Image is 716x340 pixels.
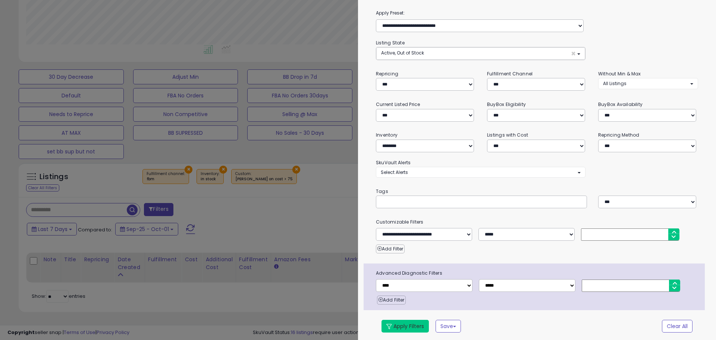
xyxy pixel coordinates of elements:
small: Fulfillment Channel [487,71,533,77]
small: BuyBox Eligibility [487,101,526,107]
small: Repricing Method [598,132,640,138]
small: Current Listed Price [376,101,420,107]
small: Tags [370,187,704,196]
span: All Listings [603,80,626,87]
button: Clear All [662,320,693,333]
button: Active, Out of Stock × [376,47,585,60]
button: Add Filter [377,296,406,305]
small: SkuVault Alerts [376,159,411,166]
button: All Listings [598,78,698,89]
small: Without Min & Max [598,71,641,77]
button: Select Alerts [376,167,585,178]
span: Select Alerts [381,169,408,175]
span: × [571,50,576,57]
button: Save [436,320,461,333]
button: Add Filter [376,244,405,253]
button: Apply Filters [381,320,429,333]
small: Inventory [376,132,398,138]
span: Advanced Diagnostic Filters [370,269,705,277]
small: Repricing [376,71,398,77]
small: Customizable Filters [370,218,704,226]
span: Active, Out of Stock [381,50,424,56]
small: Listing State [376,40,405,46]
label: Apply Preset: [370,9,704,17]
small: Listings with Cost [487,132,528,138]
small: BuyBox Availability [598,101,643,107]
